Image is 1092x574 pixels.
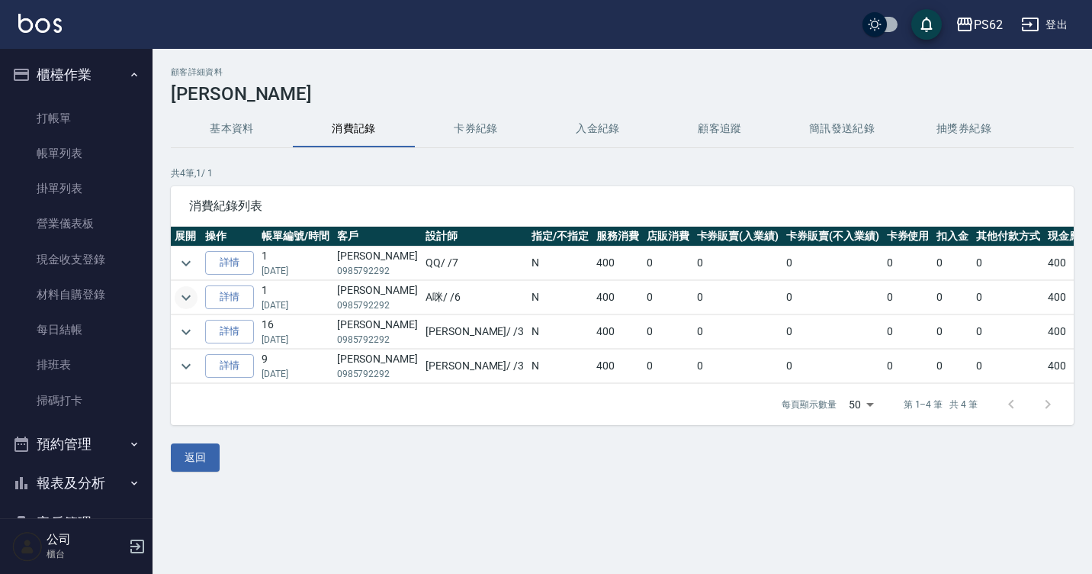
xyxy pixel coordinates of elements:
[337,264,418,278] p: 0985792292
[843,384,879,425] div: 50
[933,247,972,280] td: 0
[643,315,693,349] td: 0
[6,277,146,312] a: 材料自購登錄
[643,227,693,247] th: 店販消費
[904,398,978,411] p: 第 1–4 筆 共 4 筆
[422,315,528,349] td: [PERSON_NAME] / /3
[1015,11,1074,39] button: 登出
[171,227,201,247] th: 展開
[171,67,1074,77] h2: 顧客詳細資料
[422,227,528,247] th: 設計師
[262,298,329,312] p: [DATE]
[205,320,254,343] a: 詳情
[972,247,1044,280] td: 0
[258,281,333,314] td: 1
[422,281,528,314] td: A咪 / /6
[6,424,146,464] button: 預約管理
[258,315,333,349] td: 16
[6,55,146,95] button: 櫃檯作業
[883,315,933,349] td: 0
[972,350,1044,383] td: 0
[6,242,146,277] a: 現金收支登錄
[883,227,933,247] th: 卡券使用
[974,15,1003,34] div: PS62
[883,247,933,280] td: 0
[6,463,146,503] button: 報表及分析
[933,315,972,349] td: 0
[593,315,643,349] td: 400
[933,350,972,383] td: 0
[782,281,883,314] td: 0
[883,350,933,383] td: 0
[6,503,146,543] button: 客戶管理
[293,111,415,147] button: 消費記錄
[6,347,146,382] a: 排班表
[643,281,693,314] td: 0
[175,286,198,309] button: expand row
[171,166,1074,180] p: 共 4 筆, 1 / 1
[693,227,783,247] th: 卡券販賣(入業績)
[422,350,528,383] td: [PERSON_NAME] / /3
[333,247,422,280] td: [PERSON_NAME]
[933,281,972,314] td: 0
[258,350,333,383] td: 9
[782,247,883,280] td: 0
[911,9,942,40] button: save
[415,111,537,147] button: 卡券紀錄
[205,285,254,309] a: 詳情
[782,350,883,383] td: 0
[262,264,329,278] p: [DATE]
[47,547,124,561] p: 櫃台
[337,367,418,381] p: 0985792292
[693,350,783,383] td: 0
[883,281,933,314] td: 0
[537,111,659,147] button: 入金紀錄
[337,333,418,347] p: 0985792292
[528,227,593,247] th: 指定/不指定
[593,227,643,247] th: 服務消費
[6,383,146,418] a: 掃碼打卡
[333,227,422,247] th: 客戶
[528,350,593,383] td: N
[171,443,220,472] button: 返回
[422,247,528,280] td: QQ / /7
[6,136,146,171] a: 帳單列表
[333,350,422,383] td: [PERSON_NAME]
[933,227,972,247] th: 扣入金
[18,14,62,33] img: Logo
[781,111,903,147] button: 簡訊發送紀錄
[593,350,643,383] td: 400
[205,251,254,275] a: 詳情
[972,315,1044,349] td: 0
[782,227,883,247] th: 卡券販賣(不入業績)
[333,315,422,349] td: [PERSON_NAME]
[262,367,329,381] p: [DATE]
[782,398,837,411] p: 每頁顯示數量
[171,111,293,147] button: 基本資料
[643,247,693,280] td: 0
[972,281,1044,314] td: 0
[528,315,593,349] td: N
[262,333,329,347] p: [DATE]
[175,252,198,275] button: expand row
[258,227,333,247] th: 帳單編號/時間
[47,532,124,547] h5: 公司
[903,111,1025,147] button: 抽獎券紀錄
[171,83,1074,105] h3: [PERSON_NAME]
[593,247,643,280] td: 400
[201,227,258,247] th: 操作
[693,315,783,349] td: 0
[528,247,593,280] td: N
[693,281,783,314] td: 0
[949,9,1009,40] button: PS62
[972,227,1044,247] th: 其他付款方式
[693,247,783,280] td: 0
[189,198,1055,214] span: 消費紀錄列表
[12,531,43,562] img: Person
[6,312,146,347] a: 每日結帳
[593,281,643,314] td: 400
[333,281,422,314] td: [PERSON_NAME]
[659,111,781,147] button: 顧客追蹤
[175,355,198,378] button: expand row
[782,315,883,349] td: 0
